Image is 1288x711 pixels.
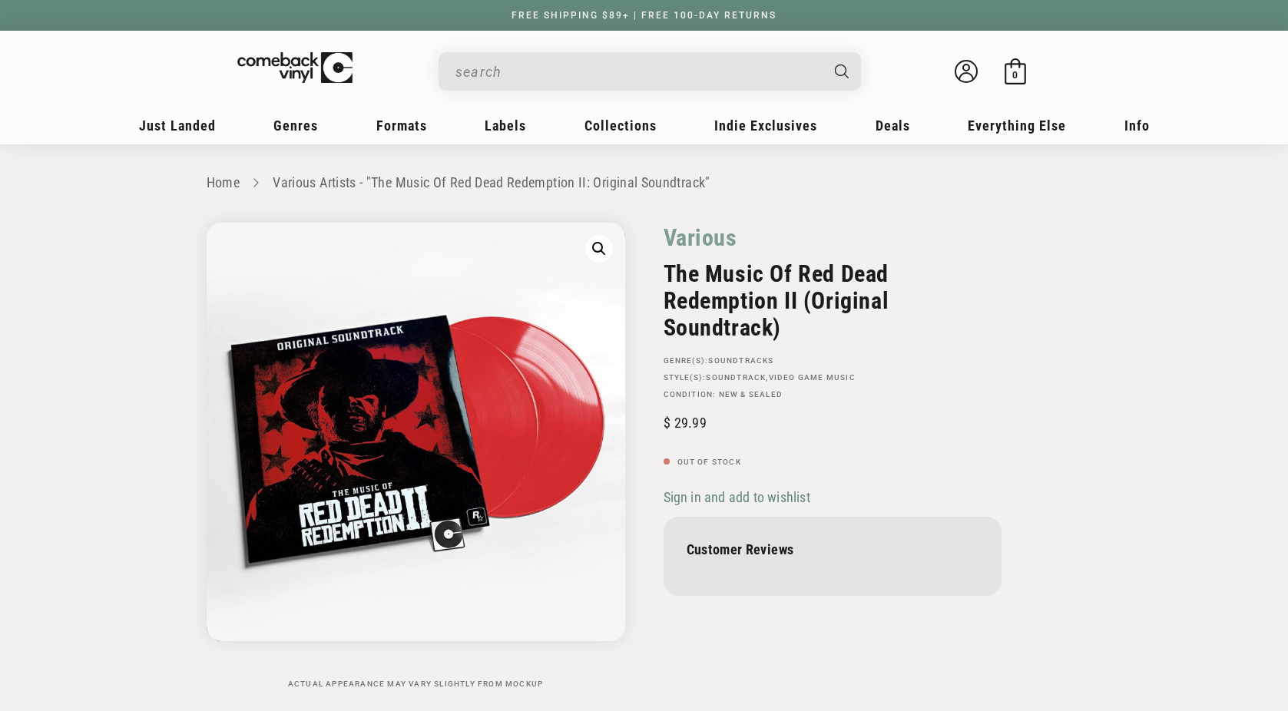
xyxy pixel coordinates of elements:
[664,489,810,505] span: Sign in and add to wishlist
[769,373,856,382] a: Video Game Music
[664,223,737,253] a: Various
[207,223,625,689] media-gallery: Gallery Viewer
[821,52,863,91] button: Search
[664,260,1002,341] h2: The Music Of Red Dead Redemption II (Original Soundtrack)
[664,415,670,431] span: $
[664,458,1002,467] p: Out of stock
[687,541,978,557] p: Customer Reviews
[139,117,216,134] span: Just Landed
[664,356,1002,365] p: GENRE(S):
[207,680,625,689] p: Actual appearance may vary slightly from mockup
[876,117,910,134] span: Deals
[273,117,318,134] span: Genres
[714,117,817,134] span: Indie Exclusives
[1012,69,1018,81] span: 0
[207,172,1082,194] nav: breadcrumbs
[584,117,657,134] span: Collections
[664,373,1002,382] p: STYLE(S): ,
[207,174,240,190] a: Home
[1124,117,1150,134] span: Info
[455,56,819,88] input: search
[664,390,1002,399] p: Condition: New & Sealed
[968,117,1066,134] span: Everything Else
[273,174,710,190] a: Various Artists - "The Music Of Red Dead Redemption II: Original Soundtrack"
[664,488,815,506] button: Sign in and add to wishlist
[664,415,707,431] span: 29.99
[439,52,861,91] div: Search
[708,356,773,365] a: Soundtracks
[496,10,792,21] a: FREE SHIPPING $89+ | FREE 100-DAY RETURNS
[376,117,427,134] span: Formats
[485,117,526,134] span: Labels
[706,373,766,382] a: Soundtrack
